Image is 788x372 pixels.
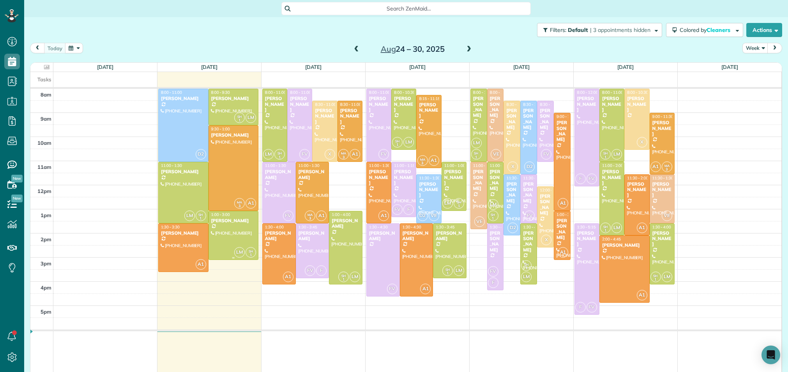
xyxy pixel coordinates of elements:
[602,169,622,186] div: [PERSON_NAME]
[316,211,327,221] span: A1
[299,225,317,230] span: 1:30 - 3:45
[507,223,518,233] span: D2
[290,90,311,95] span: 8:00 - 11:00
[489,169,502,191] div: [PERSON_NAME]
[161,90,182,95] span: 8:00 - 11:00
[539,193,551,216] div: [PERSON_NAME]
[603,151,608,155] span: SH
[161,225,180,230] span: 1:30 - 3:30
[627,181,647,198] div: [PERSON_NAME]
[161,163,182,168] span: 11:00 - 1:30
[489,96,502,118] div: [PERSON_NAME]
[298,230,327,242] div: [PERSON_NAME]
[652,225,671,230] span: 1:30 - 4:00
[443,270,452,277] small: 1
[283,272,293,282] span: A1
[325,149,335,160] span: X
[541,235,551,245] span: X
[524,161,535,172] span: D2
[392,204,403,215] span: FV
[161,96,206,101] div: [PERSON_NAME]
[490,90,511,95] span: 8:00 - 11:00
[41,284,51,291] span: 4pm
[369,96,389,112] div: [PERSON_NAME]
[305,215,315,222] small: 3
[394,90,415,95] span: 8:00 - 10:30
[350,272,360,282] span: LM
[369,230,398,242] div: [PERSON_NAME]
[523,175,544,181] span: 11:30 - 1:30
[41,236,51,242] span: 2pm
[369,225,388,230] span: 1:30 - 4:30
[378,149,389,160] span: FV
[540,188,561,193] span: 12:00 - 2:30
[491,149,501,160] span: VE
[602,163,623,168] span: 11:00 - 2:00
[41,116,51,122] span: 9am
[211,96,256,101] div: [PERSON_NAME]
[601,154,610,161] small: 1
[523,102,544,107] span: 8:30 - 11:30
[30,43,45,53] button: prev
[234,247,245,258] span: LM
[575,302,586,312] span: F
[196,149,206,160] span: D2
[97,64,114,70] a: [DATE]
[429,211,439,221] span: VE
[472,154,481,161] small: 1
[491,212,495,217] span: SH
[577,230,597,247] div: [PERSON_NAME]
[637,223,647,233] span: A1
[474,216,485,227] span: VE
[41,91,51,98] span: 8am
[299,163,320,168] span: 11:00 - 1:30
[420,284,431,294] span: A1
[602,237,621,242] span: 2:00 - 4:45
[662,166,672,173] small: 3
[340,108,360,125] div: [PERSON_NAME]
[652,120,672,137] div: [PERSON_NAME]
[601,227,610,234] small: 1
[507,161,518,172] span: X
[265,163,286,168] span: 11:00 - 1:30
[521,265,531,272] small: 1
[11,175,23,182] span: New
[249,249,253,253] span: SH
[550,26,566,33] span: Filters:
[409,64,426,70] a: [DATE]
[41,309,51,315] span: 5pm
[419,96,440,101] span: 8:15 - 11:15
[557,114,575,119] span: 9:00 - 1:00
[556,218,568,240] div: [PERSON_NAME]
[37,164,51,170] span: 11am
[506,108,518,130] div: [PERSON_NAME]
[316,265,327,276] span: F
[662,272,672,282] span: LM
[746,23,782,37] button: Actions
[402,230,431,242] div: [PERSON_NAME]
[283,211,293,221] span: FV
[265,230,293,242] div: [PERSON_NAME]
[652,175,673,181] span: 11:30 - 1:30
[506,175,527,181] span: 11:30 - 2:00
[436,225,454,230] span: 1:30 - 3:45
[523,108,535,130] div: [PERSON_NAME]
[590,26,650,33] span: | 3 appointments hidden
[473,163,494,168] span: 11:00 - 1:45
[627,90,648,95] span: 8:00 - 10:30
[331,218,360,229] div: [PERSON_NAME]
[339,276,348,283] small: 1
[457,200,461,204] span: SH
[237,114,242,119] span: SH
[454,265,464,276] span: LM
[237,200,242,204] span: MA
[539,108,551,130] div: [PERSON_NAME]
[211,218,256,223] div: [PERSON_NAME]
[490,225,509,230] span: 1:30 - 4:15
[627,175,648,181] span: 11:30 - 2:00
[298,169,327,180] div: [PERSON_NAME]
[435,230,464,242] div: [PERSON_NAME]
[307,212,313,217] span: MA
[652,230,672,247] div: [PERSON_NAME]
[263,149,274,160] span: LM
